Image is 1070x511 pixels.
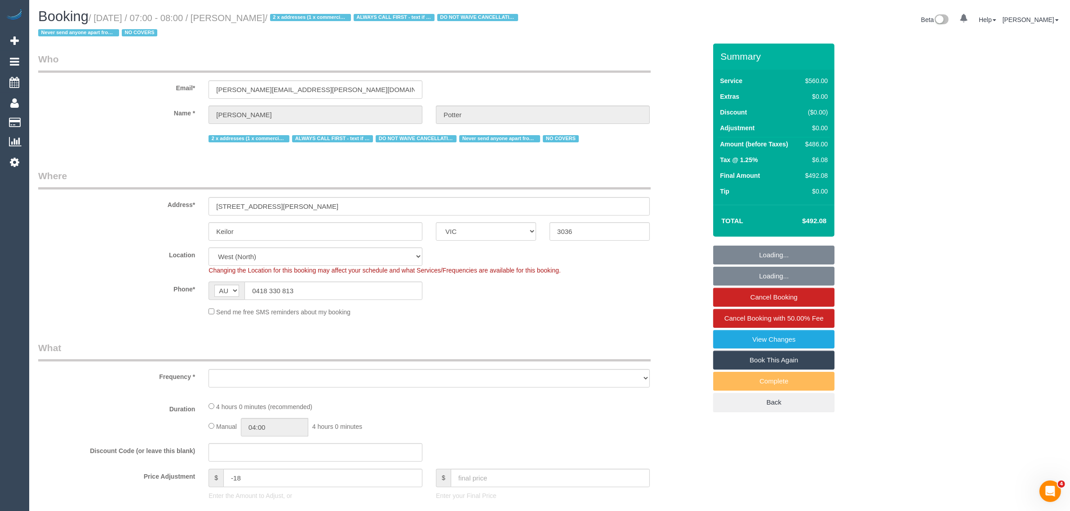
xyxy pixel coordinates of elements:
[720,140,788,149] label: Amount (before Taxes)
[38,169,651,189] legend: Where
[713,393,835,412] a: Back
[436,106,650,124] input: Last Name*
[209,469,223,487] span: $
[38,29,119,36] span: Never send anyone apart from [PERSON_NAME] & [PERSON_NAME]
[31,469,202,481] label: Price Adjustment
[38,13,521,38] span: /
[292,135,373,142] span: ALWAYS CALL FIRST - text if no answer
[802,140,828,149] div: $486.00
[459,135,540,142] span: Never send anyone apart from [PERSON_NAME] & [PERSON_NAME]
[38,341,651,361] legend: What
[376,135,457,142] span: DO NOT WAIVE CANCELLATION FEE
[550,222,650,241] input: Post Code*
[720,155,758,164] label: Tax @ 1.25%
[1039,480,1061,502] iframe: Intercom live chat
[5,9,23,22] img: Automaid Logo
[209,267,560,274] span: Changing the Location for this booking may affect your schedule and what Services/Frequencies are...
[38,53,651,73] legend: Who
[713,351,835,370] a: Book This Again
[721,217,743,225] strong: Total
[802,171,828,180] div: $492.08
[713,330,835,349] a: View Changes
[31,247,202,260] label: Location
[1003,16,1059,23] a: [PERSON_NAME]
[802,92,828,101] div: $0.00
[31,80,202,93] label: Email*
[31,197,202,209] label: Address*
[209,491,422,500] p: Enter the Amount to Adjust, or
[31,369,202,381] label: Frequency *
[802,123,828,132] div: $0.00
[802,108,828,117] div: ($0.00)
[31,401,202,414] label: Duration
[720,108,747,117] label: Discount
[451,469,650,487] input: final price
[436,491,650,500] p: Enter your Final Price
[216,423,237,430] span: Manual
[1058,480,1065,488] span: 4
[31,106,202,118] label: Name *
[720,51,830,62] h3: Summary
[312,423,362,430] span: 4 hours 0 minutes
[934,14,949,26] img: New interface
[209,80,422,99] input: Email*
[720,187,729,196] label: Tip
[437,14,518,21] span: DO NOT WAIVE CANCELLATION FEE
[720,171,760,180] label: Final Amount
[921,16,949,23] a: Beta
[713,309,835,328] a: Cancel Booking with 50.00% Fee
[720,92,739,101] label: Extras
[31,443,202,455] label: Discount Code (or leave this blank)
[802,187,828,196] div: $0.00
[38,13,521,38] small: / [DATE] / 07:00 - 08:00 / [PERSON_NAME]
[724,314,824,322] span: Cancel Booking with 50.00% Fee
[802,76,828,85] div: $560.00
[216,403,312,410] span: 4 hours 0 minutes (recommended)
[720,123,755,132] label: Adjustment
[802,155,828,164] div: $6.08
[270,14,351,21] span: 2 x addresses (1 x commercial and 1 x residential)
[713,288,835,307] a: Cancel Booking
[720,76,742,85] label: Service
[216,308,351,316] span: Send me free SMS reminders about my booking
[122,29,157,36] span: NO COVERS
[209,222,422,241] input: Suburb*
[38,9,89,24] span: Booking
[775,217,826,225] h4: $492.08
[543,135,578,142] span: NO COVERS
[354,14,435,21] span: ALWAYS CALL FIRST - text if no answer
[209,106,422,124] input: First Name*
[31,282,202,294] label: Phone*
[979,16,996,23] a: Help
[436,469,451,487] span: $
[244,282,422,300] input: Phone*
[209,135,289,142] span: 2 x addresses (1 x commercial and 1 x residential)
